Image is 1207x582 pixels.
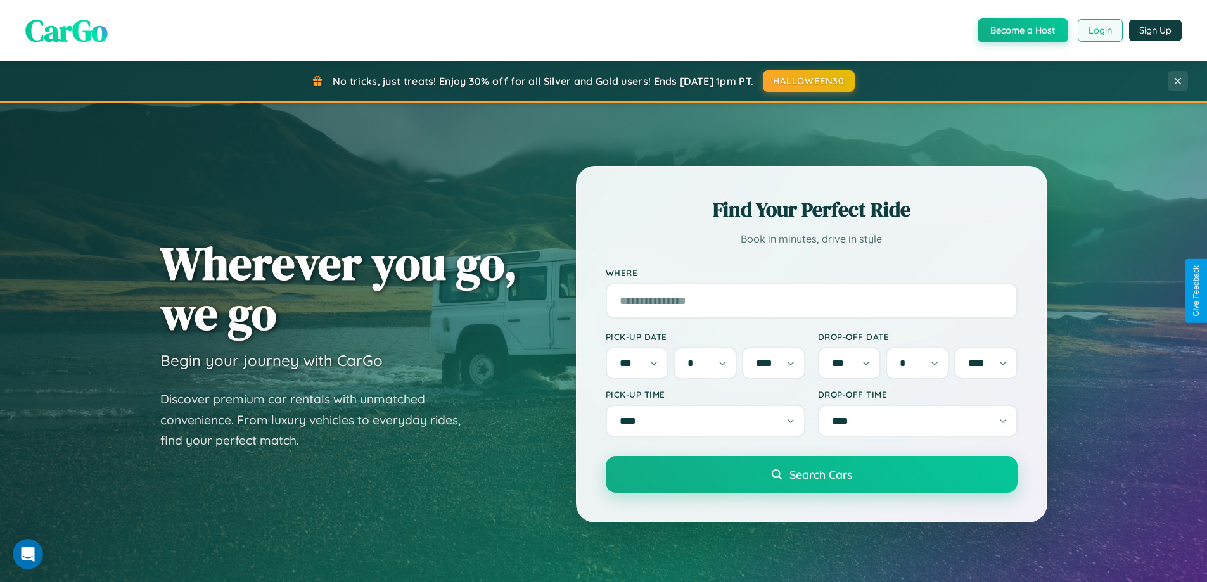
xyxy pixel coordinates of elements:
[818,389,1018,400] label: Drop-off Time
[333,75,753,87] span: No tricks, just treats! Enjoy 30% off for all Silver and Gold users! Ends [DATE] 1pm PT.
[606,230,1018,248] p: Book in minutes, drive in style
[160,351,383,370] h3: Begin your journey with CarGo
[25,9,108,51] span: CarGo
[978,18,1068,42] button: Become a Host
[606,331,805,342] label: Pick-up Date
[763,70,855,92] button: HALLOWEEN30
[1078,19,1123,42] button: Login
[160,389,477,451] p: Discover premium car rentals with unmatched convenience. From luxury vehicles to everyday rides, ...
[606,267,1018,278] label: Where
[818,331,1018,342] label: Drop-off Date
[606,456,1018,493] button: Search Cars
[606,389,805,400] label: Pick-up Time
[1192,265,1201,317] div: Give Feedback
[606,196,1018,224] h2: Find Your Perfect Ride
[13,539,43,569] iframe: Intercom live chat
[1129,20,1182,41] button: Sign Up
[160,238,518,338] h1: Wherever you go, we go
[789,467,852,481] span: Search Cars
